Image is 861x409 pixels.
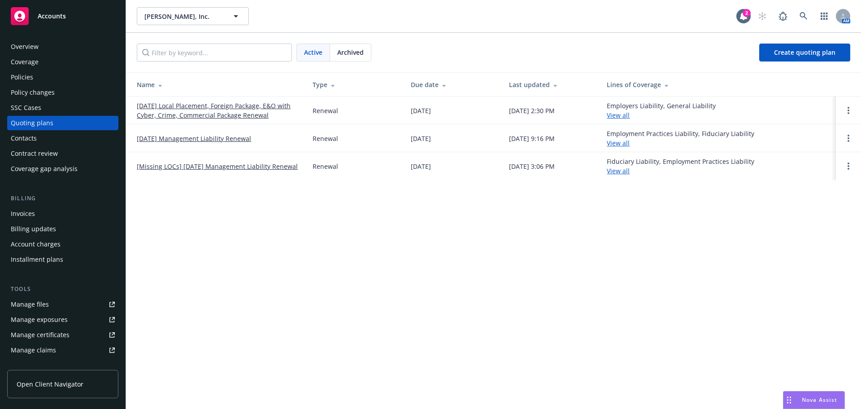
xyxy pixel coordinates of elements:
[137,162,298,171] a: [Missing LOCs] [DATE] Management Liability Renewal
[11,328,70,342] div: Manage certificates
[7,237,118,251] a: Account charges
[11,101,41,115] div: SSC Cases
[7,4,118,29] a: Accounts
[411,134,431,143] div: [DATE]
[607,139,630,147] a: View all
[7,297,118,312] a: Manage files
[7,312,118,327] a: Manage exposures
[11,70,33,84] div: Policies
[11,252,63,267] div: Installment plans
[7,252,118,267] a: Installment plans
[7,70,118,84] a: Policies
[137,134,251,143] a: [DATE] Management Liability Renewal
[11,207,35,221] div: Invoices
[11,312,68,327] div: Manage exposures
[753,7,771,25] a: Start snowing
[509,134,555,143] div: [DATE] 9:16 PM
[411,80,495,89] div: Due date
[7,343,118,357] a: Manage claims
[11,116,53,130] div: Quoting plans
[38,13,66,20] span: Accounts
[137,44,292,62] input: Filter by keyword...
[607,101,716,120] div: Employers Liability, General Liability
[137,80,298,89] div: Name
[774,48,835,57] span: Create quoting plan
[783,391,845,409] button: Nova Assist
[11,343,56,357] div: Manage claims
[607,129,754,148] div: Employment Practices Liability, Fiduciary Liability
[144,12,222,21] span: [PERSON_NAME], Inc.
[137,101,298,120] a: [DATE] Local Placement, Foreign Package, E&O with Cyber, Crime, Commercial Package Renewal
[17,379,83,389] span: Open Client Navigator
[7,55,118,69] a: Coverage
[509,162,555,171] div: [DATE] 3:06 PM
[774,7,792,25] a: Report a Bug
[7,328,118,342] a: Manage certificates
[7,40,118,54] a: Overview
[7,101,118,115] a: SSC Cases
[607,80,829,89] div: Lines of Coverage
[11,85,55,100] div: Policy changes
[313,134,338,143] div: Renewal
[802,396,837,404] span: Nova Assist
[759,44,850,62] a: Create quoting plan
[11,131,37,145] div: Contacts
[11,237,61,251] div: Account charges
[607,157,754,176] div: Fiduciary Liability, Employment Practices Liability
[411,106,431,115] div: [DATE]
[11,55,39,69] div: Coverage
[11,146,58,161] div: Contract review
[843,133,854,144] a: Open options
[843,161,854,172] a: Open options
[795,7,813,25] a: Search
[11,297,49,312] div: Manage files
[815,7,833,25] a: Switch app
[843,105,854,116] a: Open options
[7,146,118,161] a: Contract review
[304,48,322,57] span: Active
[7,116,118,130] a: Quoting plans
[337,48,364,57] span: Archived
[11,222,56,236] div: Billing updates
[7,222,118,236] a: Billing updates
[7,358,118,373] a: Manage BORs
[509,80,593,89] div: Last updated
[607,167,630,175] a: View all
[313,80,396,89] div: Type
[7,285,118,294] div: Tools
[11,358,53,373] div: Manage BORs
[743,9,751,17] div: 2
[7,131,118,145] a: Contacts
[11,162,78,176] div: Coverage gap analysis
[313,106,338,115] div: Renewal
[7,207,118,221] a: Invoices
[7,85,118,100] a: Policy changes
[7,194,118,203] div: Billing
[313,162,338,171] div: Renewal
[783,391,795,409] div: Drag to move
[411,162,431,171] div: [DATE]
[7,162,118,176] a: Coverage gap analysis
[11,40,39,54] div: Overview
[509,106,555,115] div: [DATE] 2:30 PM
[137,7,249,25] button: [PERSON_NAME], Inc.
[607,111,630,119] a: View all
